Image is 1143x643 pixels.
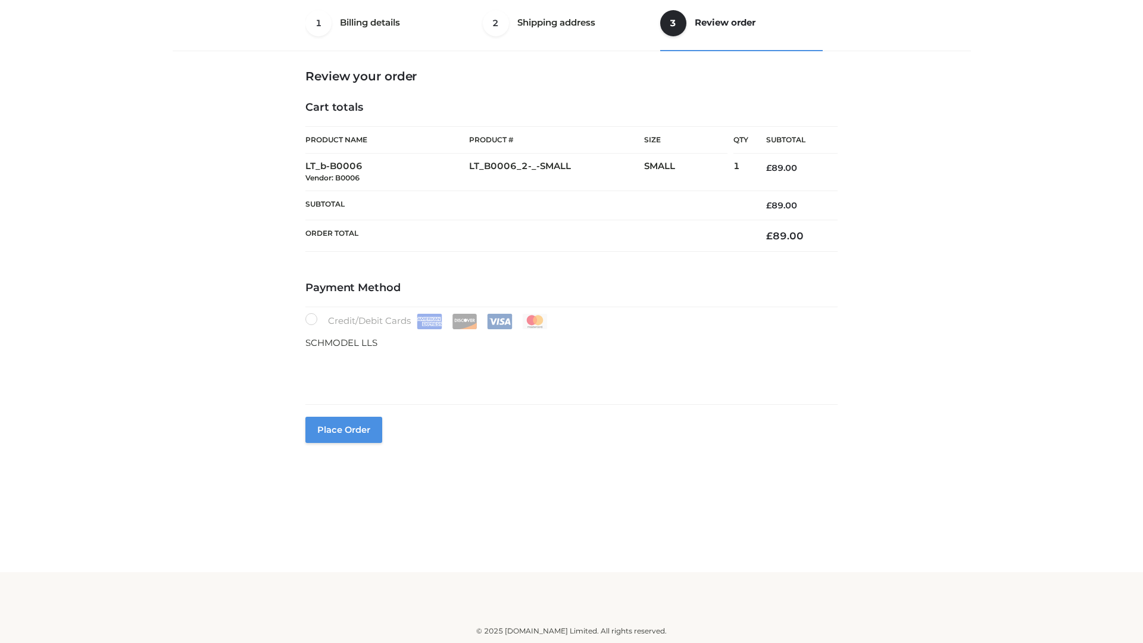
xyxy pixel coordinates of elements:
[177,625,966,637] div: © 2025 [DOMAIN_NAME] Limited. All rights reserved.
[766,200,772,211] span: £
[417,314,442,329] img: Amex
[469,154,644,191] td: LT_B0006_2-_-SMALL
[305,69,838,83] h3: Review your order
[766,230,773,242] span: £
[303,348,835,391] iframe: Secure payment input frame
[305,126,469,154] th: Product Name
[766,230,804,242] bdi: 89.00
[766,200,797,211] bdi: 89.00
[644,154,733,191] td: SMALL
[733,126,748,154] th: Qty
[305,154,469,191] td: LT_b-B0006
[644,127,727,154] th: Size
[305,282,838,295] h4: Payment Method
[305,191,748,220] th: Subtotal
[305,417,382,443] button: Place order
[305,335,838,351] p: SCHMODEL LLS
[452,314,477,329] img: Discover
[748,127,838,154] th: Subtotal
[733,154,748,191] td: 1
[766,163,772,173] span: £
[305,173,360,182] small: Vendor: B0006
[305,220,748,252] th: Order Total
[305,313,549,329] label: Credit/Debit Cards
[487,314,513,329] img: Visa
[469,126,644,154] th: Product #
[305,101,838,114] h4: Cart totals
[766,163,797,173] bdi: 89.00
[522,314,548,329] img: Mastercard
